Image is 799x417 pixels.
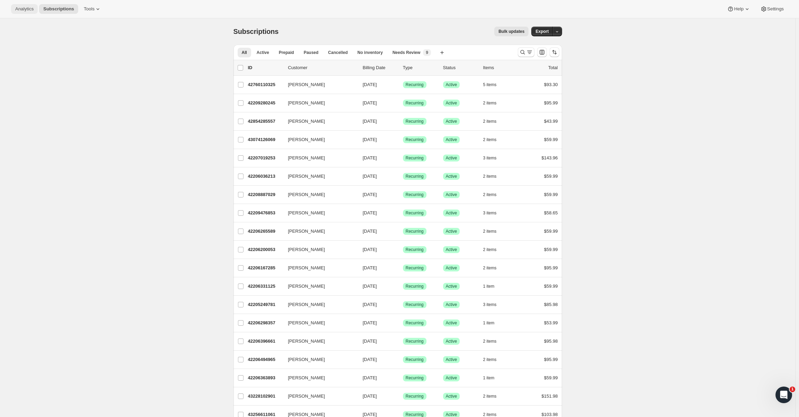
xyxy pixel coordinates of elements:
[483,336,504,346] button: 2 items
[483,208,504,218] button: 3 items
[483,226,504,236] button: 2 items
[248,191,283,198] p: 42208887029
[483,117,504,126] button: 2 items
[248,336,558,346] div: 42206396661[PERSON_NAME][DATE]SuccessRecurringSuccessActive2 items$95.98
[363,412,377,417] span: [DATE]
[544,229,558,234] span: $59.99
[363,137,377,142] span: [DATE]
[242,50,247,55] span: All
[304,50,319,55] span: Paused
[248,374,283,381] p: 42206363893
[406,174,424,179] span: Recurring
[248,135,558,145] div: 43074126069[PERSON_NAME][DATE]SuccessRecurringSuccessActive2 items$59.99
[248,356,283,363] p: 42206494965
[483,80,504,90] button: 5 items
[483,393,497,399] span: 2 items
[248,118,283,125] p: 42854285557
[544,320,558,325] span: $53.99
[284,354,353,365] button: [PERSON_NAME]
[483,135,504,145] button: 2 items
[483,153,504,163] button: 3 items
[248,226,558,236] div: 42206265589[PERSON_NAME][DATE]SuccessRecurringSuccessActive2 items$59.99
[284,171,353,182] button: [PERSON_NAME]
[544,119,558,124] span: $43.99
[248,210,283,216] p: 42209476853
[483,64,518,71] div: Items
[248,318,558,328] div: 42206298357[PERSON_NAME][DATE]SuccessRecurringSuccessActive1 item$53.99
[446,137,457,142] span: Active
[756,4,788,14] button: Settings
[446,210,457,216] span: Active
[544,192,558,197] span: $59.99
[233,28,279,35] span: Subscriptions
[284,244,353,255] button: [PERSON_NAME]
[248,153,558,163] div: 42207019253[PERSON_NAME][DATE]SuccessRecurringSuccessActive3 items$143.96
[288,228,325,235] span: [PERSON_NAME]
[483,355,504,364] button: 2 items
[446,357,457,362] span: Active
[406,155,424,161] span: Recurring
[357,50,383,55] span: No inventory
[406,357,424,362] span: Recurring
[328,50,348,55] span: Cancelled
[403,64,438,71] div: Type
[406,137,424,142] span: Recurring
[363,192,377,197] span: [DATE]
[15,6,34,12] span: Analytics
[483,172,504,181] button: 2 items
[288,100,325,106] span: [PERSON_NAME]
[446,339,457,344] span: Active
[406,119,424,124] span: Recurring
[734,6,743,12] span: Help
[446,192,457,197] span: Active
[483,318,502,328] button: 1 item
[284,116,353,127] button: [PERSON_NAME]
[542,412,558,417] span: $103.98
[363,320,377,325] span: [DATE]
[550,47,559,57] button: Sort the results
[406,265,424,271] span: Recurring
[284,299,353,310] button: [PERSON_NAME]
[284,189,353,200] button: [PERSON_NAME]
[248,283,283,290] p: 42206331125
[288,319,325,326] span: [PERSON_NAME]
[363,265,377,270] span: [DATE]
[406,284,424,289] span: Recurring
[248,391,558,401] div: 43228102901[PERSON_NAME][DATE]SuccessRecurringSuccessActive2 items$151.98
[544,339,558,344] span: $95.98
[288,173,325,180] span: [PERSON_NAME]
[284,281,353,292] button: [PERSON_NAME]
[248,208,558,218] div: 42209476853[PERSON_NAME][DATE]SuccessRecurringSuccessActive3 items$58.65
[542,393,558,399] span: $151.98
[288,210,325,216] span: [PERSON_NAME]
[544,302,558,307] span: $85.98
[288,191,325,198] span: [PERSON_NAME]
[544,357,558,362] span: $95.99
[446,229,457,234] span: Active
[248,64,283,71] p: ID
[248,246,283,253] p: 42206200053
[446,393,457,399] span: Active
[279,50,294,55] span: Prepaid
[483,302,497,307] span: 3 items
[248,173,283,180] p: 42206036213
[483,391,504,401] button: 2 items
[248,263,558,273] div: 42206167285[PERSON_NAME][DATE]SuccessRecurringSuccessActive2 items$95.99
[248,338,283,345] p: 42206396661
[248,80,558,90] div: 42760110325[PERSON_NAME][DATE]SuccessRecurringSuccessActive5 items$93.30
[43,6,74,12] span: Subscriptions
[437,48,448,57] button: Create new view
[406,100,424,106] span: Recurring
[446,375,457,381] span: Active
[248,172,558,181] div: 42206036213[PERSON_NAME][DATE]SuccessRecurringSuccessActive2 items$59.99
[544,284,558,289] span: $59.99
[446,119,457,124] span: Active
[248,136,283,143] p: 43074126069
[248,64,558,71] div: IDCustomerBilling DateTypeStatusItemsTotal
[284,207,353,219] button: [PERSON_NAME]
[257,50,269,55] span: Active
[544,210,558,215] span: $58.65
[248,265,283,271] p: 42206167285
[483,190,504,200] button: 2 items
[406,82,424,87] span: Recurring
